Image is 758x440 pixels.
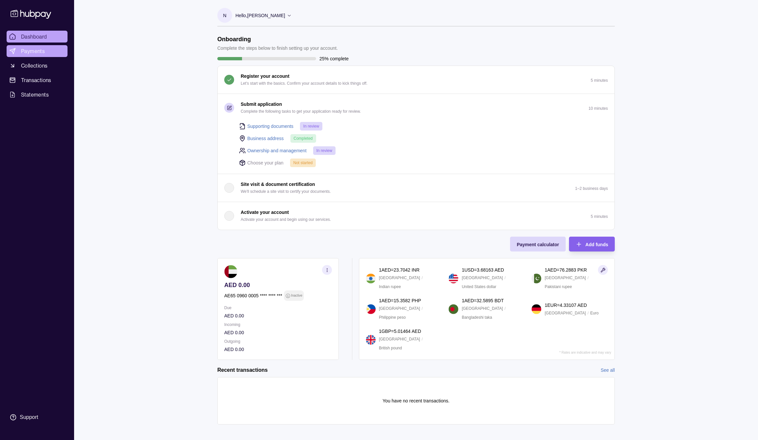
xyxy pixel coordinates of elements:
[545,283,572,290] p: Pakistani rupee
[448,274,458,283] img: us
[241,181,315,188] p: Site visit & document certification
[247,123,293,130] a: Supporting documents
[21,47,45,55] span: Payments
[319,55,349,62] p: 25% complete
[601,367,615,374] a: See all
[7,45,68,57] a: Payments
[224,281,332,289] p: AED 0.00
[294,136,313,141] span: Completed
[531,304,541,314] img: de
[366,335,376,345] img: gb
[293,161,313,165] span: Not started
[303,124,319,129] span: In review
[224,321,332,328] p: Incoming
[422,274,423,281] p: /
[247,159,284,166] p: Choose your plan
[235,12,285,19] p: Hello, [PERSON_NAME]
[224,312,332,319] p: AED 0.00
[241,80,367,87] p: Let's start with the basics. Confirm your account details to kick things off.
[21,33,47,41] span: Dashboard
[224,304,332,311] p: Due
[247,135,284,142] a: Business address
[545,266,587,274] p: 1 AED = 76.2883 PKR
[462,305,503,312] p: [GEOGRAPHIC_DATA]
[7,410,68,424] a: Support
[21,91,49,99] span: Statements
[217,367,268,374] h2: Recent transactions
[510,237,565,251] button: Payment calculator
[588,106,608,111] p: 10 minutes
[545,309,586,317] p: [GEOGRAPHIC_DATA]
[545,274,586,281] p: [GEOGRAPHIC_DATA]
[218,202,614,230] button: Activate your account Activate your account and begin using our services.5 minutes
[224,346,332,353] p: AED 0.00
[462,274,503,281] p: [GEOGRAPHIC_DATA]
[462,283,496,290] p: United States dollar
[217,36,338,43] h1: Onboarding
[462,314,492,321] p: Bangladeshi taka
[379,305,420,312] p: [GEOGRAPHIC_DATA]
[7,74,68,86] a: Transactions
[379,274,420,281] p: [GEOGRAPHIC_DATA]
[587,309,588,317] p: /
[379,283,401,290] p: Indian rupee
[545,302,587,309] p: 1 EUR = 4.33107 AED
[379,266,420,274] p: 1 AED = 23.7042 INR
[316,148,332,153] span: In review
[21,76,51,84] span: Transactions
[422,336,423,343] p: /
[504,274,505,281] p: /
[241,209,289,216] p: Activate your account
[585,242,608,247] span: Add funds
[224,265,237,278] img: ae
[241,216,331,223] p: Activate your account and begin using our services.
[241,108,361,115] p: Complete the following tasks to get your application ready for review.
[379,297,421,304] p: 1 AED = 15.3582 PHP
[590,309,598,317] p: Euro
[241,188,331,195] p: We'll schedule a site visit to certify your documents.
[366,274,376,283] img: in
[448,304,458,314] img: bd
[218,122,614,174] div: Submit application Complete the following tasks to get your application ready for review.10 minutes
[383,397,449,404] p: You have no recent transactions.
[517,242,559,247] span: Payment calculator
[224,338,332,345] p: Outgoing
[223,12,226,19] p: N
[591,214,608,219] p: 5 minutes
[422,305,423,312] p: /
[7,31,68,43] a: Dashboard
[20,414,38,421] div: Support
[247,147,307,154] a: Ownership and management
[218,174,614,202] button: Site visit & document certification We'll schedule a site visit to certify your documents.1–2 bus...
[379,314,406,321] p: Philippine peso
[504,305,505,312] p: /
[218,66,614,94] button: Register your account Let's start with the basics. Confirm your account details to kick things of...
[379,328,421,335] p: 1 GBP = 5.01464 AED
[7,89,68,101] a: Statements
[379,344,402,352] p: British pound
[366,304,376,314] img: ph
[21,62,47,70] span: Collections
[7,60,68,72] a: Collections
[569,237,615,251] button: Add funds
[462,266,504,274] p: 1 USD = 3.68163 AED
[291,292,302,299] p: Inactive
[379,336,420,343] p: [GEOGRAPHIC_DATA]
[531,274,541,283] img: pk
[462,297,503,304] p: 1 AED = 32.5895 BDT
[241,73,289,80] p: Register your account
[218,94,614,122] button: Submit application Complete the following tasks to get your application ready for review.10 minutes
[224,329,332,336] p: AED 0.00
[217,44,338,52] p: Complete the steps below to finish setting up your account.
[591,78,608,83] p: 5 minutes
[559,351,611,354] p: * Rates are indicative and may vary
[575,186,608,191] p: 1–2 business days
[241,101,282,108] p: Submit application
[587,274,588,281] p: /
